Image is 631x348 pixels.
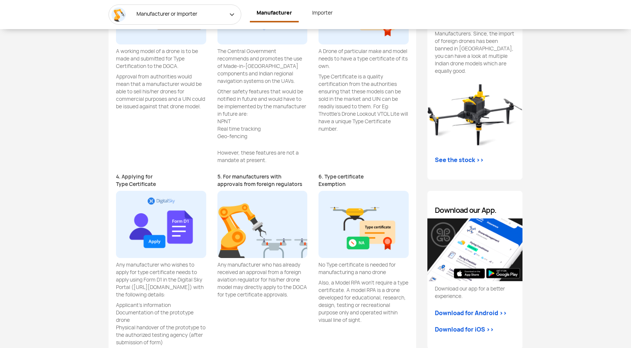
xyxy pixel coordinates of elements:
[435,285,515,300] p: Download our app for a better experience.
[217,47,308,85] p: The Central Government recommends and promotes the use of Made-in-[GEOGRAPHIC_DATA] components an...
[318,47,409,70] p: A Drone of particular make and model needs to have a type certificate of its own.
[427,84,522,147] img: Did you know about NPNT drones?
[318,173,409,188] p: 6. Type certificate Exemption
[435,325,494,334] a: Download for iOS >>
[217,149,308,164] p: However, these features are not a mandate at present.
[116,173,206,188] p: 4. Applying for Type Certificate
[135,10,202,17] span: Manufacturer or Importer
[217,173,308,188] p: 5. For manufacturers with approvals from foreign regulators
[217,261,308,298] p: Any manufacturer who has already received an approval from a foreign aviation regulator for his/h...
[435,309,507,318] a: Download for Android >>
[116,261,206,298] p: Any manufacturer who wishes to apply for type certificate needs to apply using Form D1 in the Dig...
[318,261,409,276] p: No Type certificate is needed for manufacturing a nano drone
[217,88,308,140] p: Other safety features that would be notified in future and would have to be implemented by the ma...
[318,279,409,324] p: Also, a Model RPA won't require a type certificate. A model RPA is a drone developed for educatio...
[318,191,409,258] img: Drone Type certificate Exemption
[116,301,206,346] p: Applicant’s information Documentation of the prototype drone Physical handover of the prototype t...
[116,47,206,70] p: A working model of a drone is to be made and submitted for Type Certification to the DGCA.
[427,218,522,282] img: Download our App.
[116,191,206,258] img: Applying for Type Certificate
[111,7,126,22] img: Manufacturer or Importer
[435,206,515,215] h4: Download our App.
[217,191,308,258] img: For manufacturers with approvals from foreign regulators
[250,4,299,22] a: Manufacturer
[305,4,339,21] a: Importer
[116,73,206,110] p: Approval from authorities would mean that a manufacturer would be able to sell his/her drones for...
[318,73,409,133] p: Type Certificate is a quality certification from the authorities ensuring that these models can b...
[435,156,484,165] a: See the stock >>
[435,15,515,75] p: Sky Store has the ultimate collection of drones by Indian Manufacturers. Since, the import of for...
